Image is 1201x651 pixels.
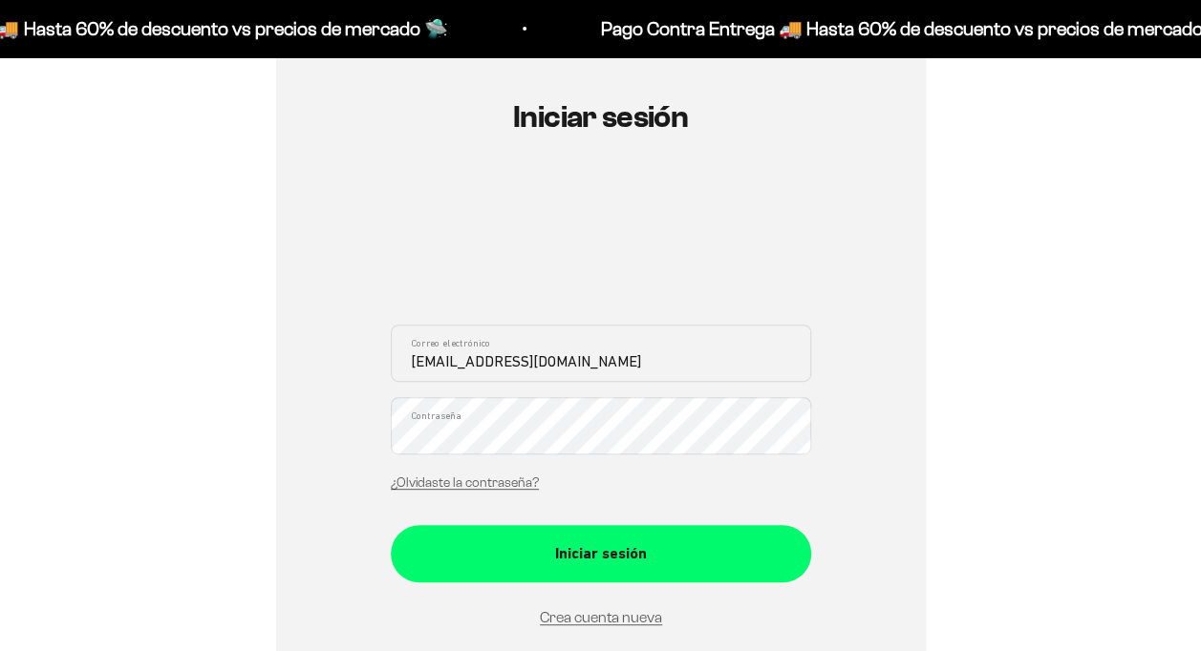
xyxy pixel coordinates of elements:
h1: Iniciar sesión [391,100,811,134]
button: Iniciar sesión [391,525,811,582]
div: Iniciar sesión [429,541,773,566]
a: ¿Olvidaste la contraseña? [391,475,539,490]
a: Crea cuenta nueva [540,609,662,625]
iframe: Social Login Buttons [391,189,811,302]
